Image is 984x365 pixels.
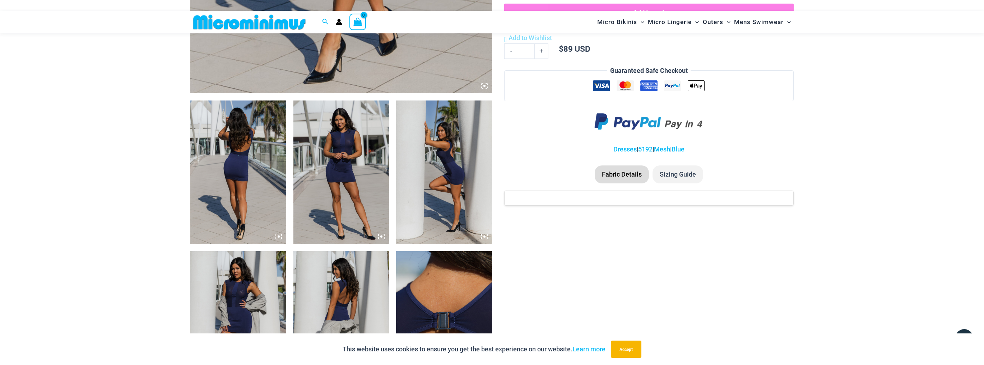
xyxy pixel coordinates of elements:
[648,13,692,31] span: Micro Lingerie
[559,43,563,54] span: $
[597,13,637,31] span: Micro Bikinis
[594,12,794,32] nav: Site Navigation
[732,13,793,31] a: Mens SwimwearMenu ToggleMenu Toggle
[504,43,518,59] a: -
[723,13,730,31] span: Menu Toggle
[343,344,605,355] p: This website uses cookies to ensure you get the best experience on our website.
[396,100,492,244] img: Desire Me Navy 5192 Dress
[190,100,286,244] img: Desire Me Navy 5192 Dress
[535,43,548,59] a: +
[518,43,535,59] input: Product quantity
[734,13,784,31] span: Mens Swimwear
[701,13,732,31] a: OutersMenu ToggleMenu Toggle
[190,14,308,30] img: MM SHOP LOGO FLAT
[672,145,684,153] a: Blue
[692,13,699,31] span: Menu Toggle
[595,165,649,183] li: Fabric Details
[322,18,329,27] a: Search icon link
[703,13,723,31] span: Outers
[784,13,791,31] span: Menu Toggle
[572,345,605,353] a: Learn more
[654,145,670,153] a: Mesh
[595,13,646,31] a: Micro BikinisMenu ToggleMenu Toggle
[613,145,637,153] a: Dresses
[638,145,653,153] a: 5192
[504,33,552,43] a: Add to Wishlist
[653,165,703,183] li: Sizing Guide
[509,34,552,42] span: Add to Wishlist
[504,144,794,155] p: | | |
[293,100,389,244] img: Desire Me Navy 5192 Dress
[607,65,691,76] legend: Guaranteed Safe Checkout
[504,4,794,21] button: Add to cart
[336,19,342,25] a: Account icon link
[349,14,366,30] a: View Shopping Cart, empty
[646,13,701,31] a: Micro LingerieMenu ToggleMenu Toggle
[559,43,590,54] bdi: 89 USD
[611,341,641,358] button: Accept
[637,13,644,31] span: Menu Toggle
